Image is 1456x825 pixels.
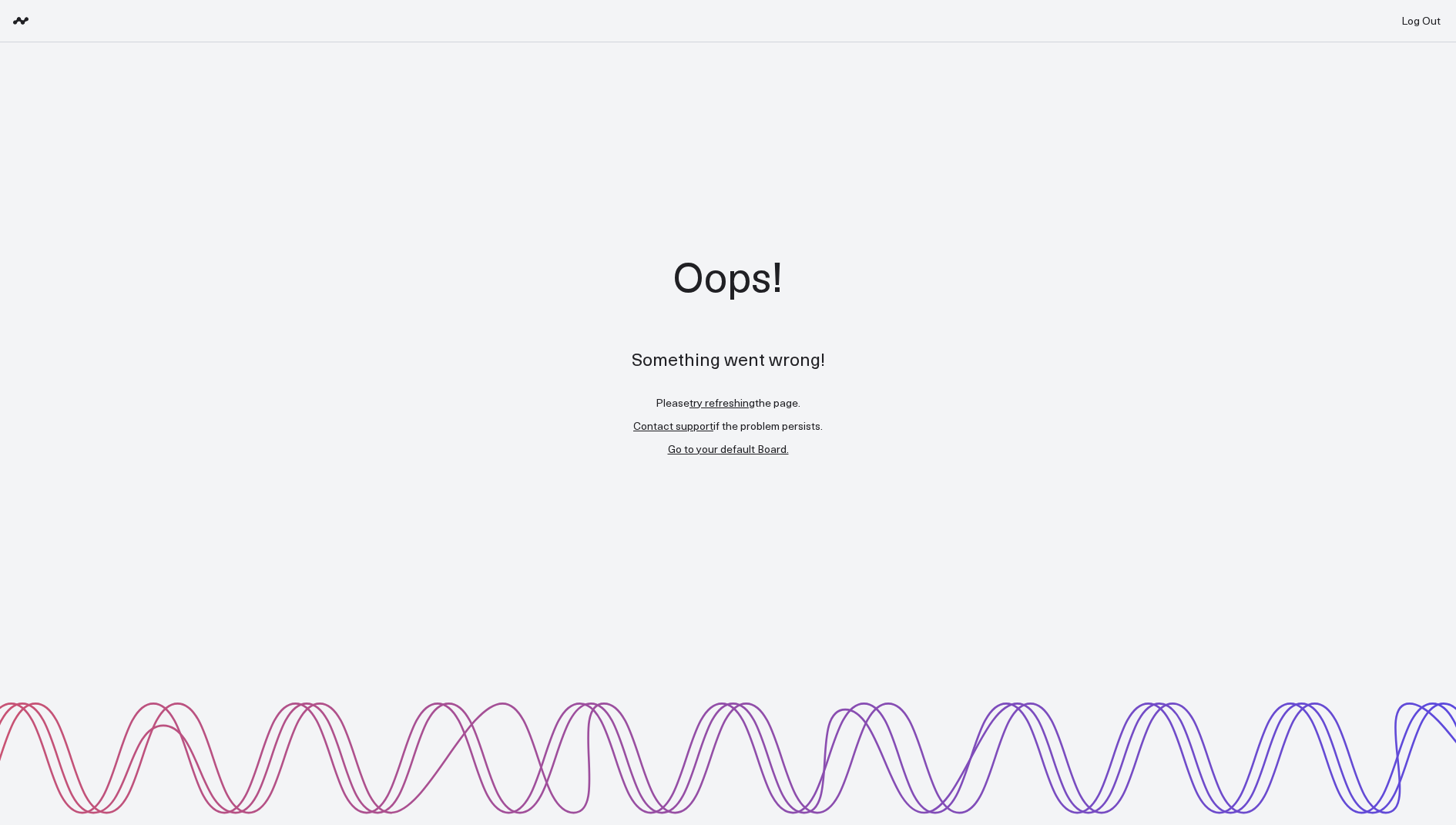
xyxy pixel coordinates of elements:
[632,246,825,304] h1: Oops!
[668,441,789,456] a: Go to your default Board.
[632,327,825,391] p: Something went wrong!
[689,395,755,410] a: try refreshing
[632,391,825,414] li: Please the page.
[632,414,825,438] li: if the problem persists.
[633,418,713,433] a: Contact support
